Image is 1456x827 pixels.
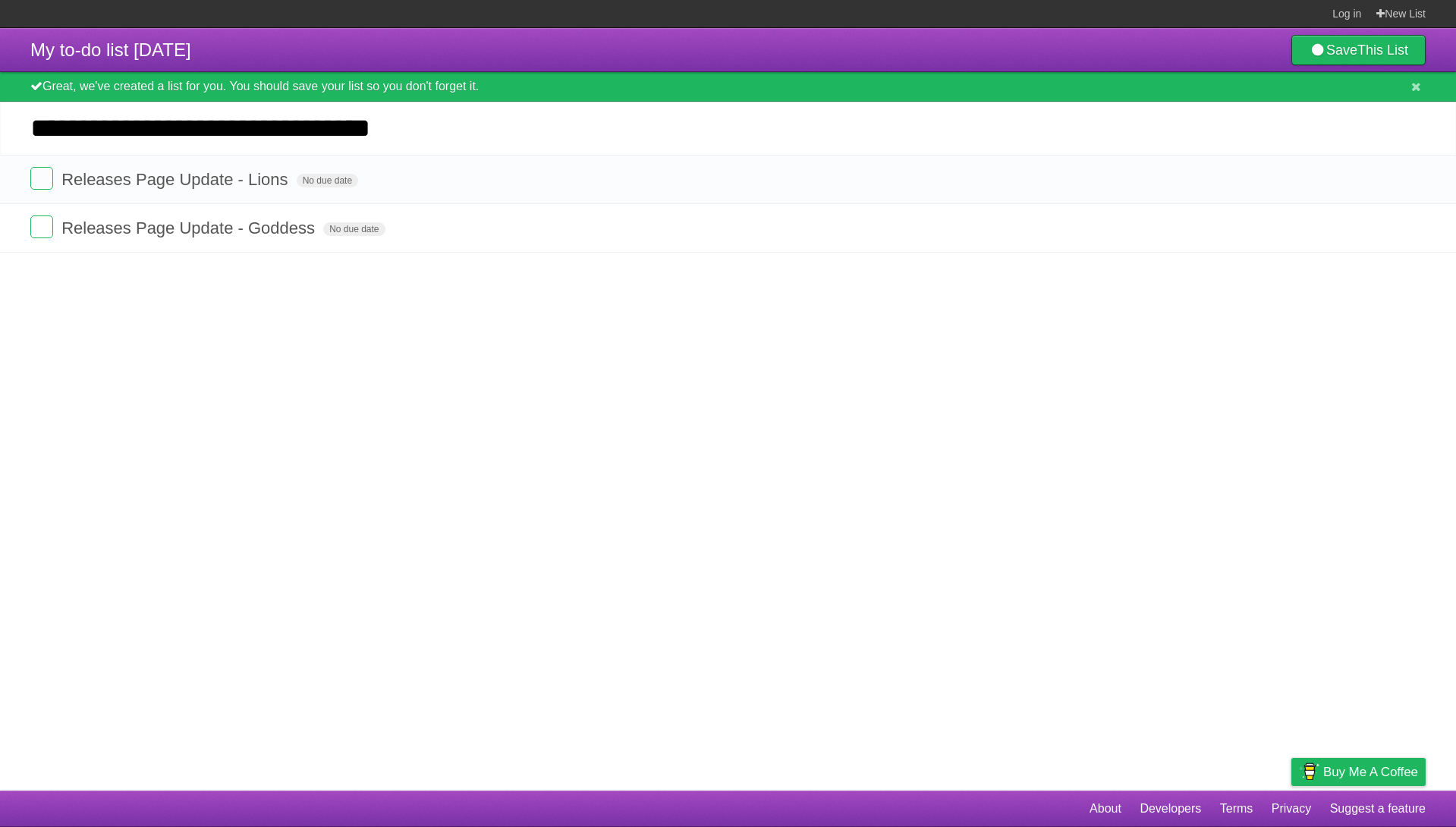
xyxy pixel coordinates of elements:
img: Buy me a coffee [1299,759,1319,785]
label: Done [30,215,53,238]
a: Suggest a feature [1330,794,1426,823]
a: SaveThis List [1291,35,1426,65]
span: Releases Page Update - Goddess [61,219,319,237]
span: My to-do list [DATE] [30,39,191,60]
b: This List [1357,42,1408,58]
a: Privacy [1272,794,1311,823]
span: No due date [323,222,385,236]
a: Terms [1220,794,1253,823]
label: Done [30,167,53,190]
span: Buy me a coffee [1323,759,1418,785]
a: About [1090,794,1121,823]
a: Buy me a coffee [1291,758,1426,786]
span: Releases Page Update - Lions [61,170,291,189]
a: Developers [1140,794,1201,823]
span: No due date [297,174,358,187]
